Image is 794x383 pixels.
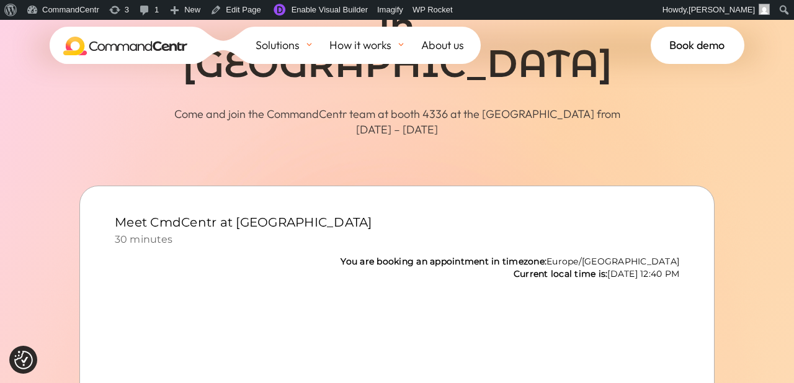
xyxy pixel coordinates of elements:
a: Solutions [256,27,329,64]
span: 30 minutes [10,31,68,43]
div: Europe/[GEOGRAPHIC_DATA] [10,53,574,78]
div: [DATE] 12:40 PM [10,65,574,78]
p: Come and join the CommandCentr team at booth 4336 at the [GEOGRAPHIC_DATA] from [DATE] – [DATE] [161,106,633,137]
a: How it works [329,27,421,64]
span: About us [421,36,464,55]
span: Solutions [256,36,300,55]
h1: Meet CmdCentr at [GEOGRAPHIC_DATA] [10,10,574,30]
strong: You are booking an appointment in timezone: [236,53,442,65]
span: [PERSON_NAME] [689,5,755,14]
span: How it works [329,36,391,55]
span: Book demo [669,36,725,55]
img: Revisit consent button [14,351,33,369]
a: Book demo [651,27,744,64]
strong: Current local time is: [409,66,503,77]
button: Consent Preferences [14,351,33,369]
strong: This appointment type cannot be booked at this time [162,205,422,255]
a: About us [421,27,481,64]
